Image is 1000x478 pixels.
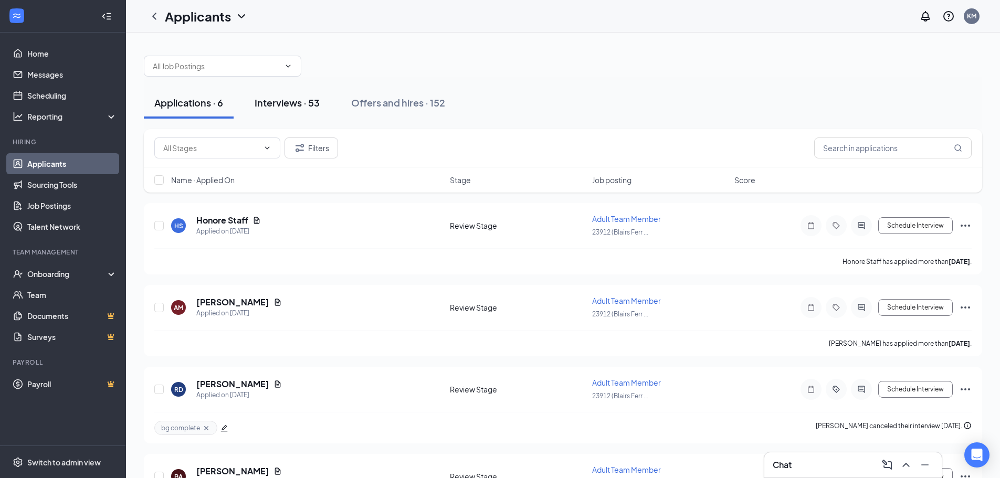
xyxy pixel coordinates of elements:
[964,442,990,468] div: Open Intercom Messenger
[814,137,972,158] input: Search in applications
[13,457,23,468] svg: Settings
[27,269,108,279] div: Onboarding
[855,221,868,230] svg: ActiveChat
[27,43,117,64] a: Home
[942,10,955,23] svg: QuestionInfo
[773,459,792,471] h3: Chat
[284,62,292,70] svg: ChevronDown
[273,380,282,388] svg: Document
[220,424,228,432] span: edit
[829,339,972,348] p: [PERSON_NAME] has applied more than .
[255,96,320,109] div: Interviews · 53
[153,60,280,72] input: All Job Postings
[196,308,282,318] div: Applied on [DATE]
[450,384,586,395] div: Review Stage
[878,299,953,316] button: Schedule Interview
[27,457,101,468] div: Switch to admin view
[855,303,868,312] svg: ActiveChat
[12,10,22,21] svg: WorkstreamLogo
[196,390,282,400] div: Applied on [DATE]
[879,456,896,473] button: ComposeMessage
[252,216,261,225] svg: Document
[196,296,269,308] h5: [PERSON_NAME]
[27,195,117,216] a: Job Postings
[174,221,183,230] div: HS
[27,326,117,347] a: SurveysCrown
[13,248,115,257] div: Team Management
[592,214,661,224] span: Adult Team Member
[285,137,338,158] button: Filter Filters
[165,7,231,25] h1: Applicants
[592,296,661,305] span: Adult Team Member
[196,378,269,390] h5: [PERSON_NAME]
[959,301,972,314] svg: Ellipses
[351,96,445,109] div: Offers and hires · 152
[919,10,932,23] svg: Notifications
[878,381,953,398] button: Schedule Interview
[196,226,261,237] div: Applied on [DATE]
[830,221,843,230] svg: Tag
[27,85,117,106] a: Scheduling
[949,339,970,347] b: [DATE]
[273,467,282,475] svg: Document
[954,144,962,152] svg: MagnifyingGlass
[805,221,817,230] svg: Note
[805,303,817,312] svg: Note
[13,358,115,367] div: Payroll
[13,269,23,279] svg: UserCheck
[27,284,117,305] a: Team
[450,302,586,313] div: Review Stage
[450,220,586,231] div: Review Stage
[963,421,972,430] svg: Info
[263,144,271,152] svg: ChevronDown
[196,215,248,226] h5: Honore Staff
[27,305,117,326] a: DocumentsCrown
[27,174,117,195] a: Sourcing Tools
[592,310,648,318] span: 23912 (Blairs Ferr ...
[13,111,23,122] svg: Analysis
[592,465,661,474] span: Adult Team Member
[592,175,631,185] span: Job posting
[919,459,931,471] svg: Minimize
[196,465,269,477] h5: [PERSON_NAME]
[27,374,117,395] a: PayrollCrown
[830,303,843,312] svg: Tag
[878,217,953,234] button: Schedule Interview
[734,175,755,185] span: Score
[805,385,817,394] svg: Note
[900,459,912,471] svg: ChevronUp
[881,459,893,471] svg: ComposeMessage
[27,111,118,122] div: Reporting
[843,257,972,266] p: Honore Staff has applied more than .
[855,385,868,394] svg: ActiveChat
[592,228,648,236] span: 23912 (Blairs Ferr ...
[816,421,972,435] div: [PERSON_NAME] canceled their interview [DATE].
[592,378,661,387] span: Adult Team Member
[959,383,972,396] svg: Ellipses
[592,392,648,400] span: 23912 (Blairs Ferr ...
[293,142,306,154] svg: Filter
[27,153,117,174] a: Applicants
[949,258,970,265] b: [DATE]
[202,424,210,432] svg: Cross
[27,216,117,237] a: Talent Network
[450,175,471,185] span: Stage
[27,64,117,85] a: Messages
[13,137,115,146] div: Hiring
[171,175,235,185] span: Name · Applied On
[273,298,282,306] svg: Document
[163,142,259,154] input: All Stages
[235,10,248,23] svg: ChevronDown
[101,11,112,22] svg: Collapse
[967,12,976,20] div: KM
[830,385,843,394] svg: ActiveTag
[154,96,223,109] div: Applications · 6
[174,303,183,312] div: AM
[898,456,914,473] button: ChevronUp
[148,10,161,23] svg: ChevronLeft
[174,385,183,394] div: RD
[161,423,200,432] span: bg complete
[959,219,972,232] svg: Ellipses
[917,456,933,473] button: Minimize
